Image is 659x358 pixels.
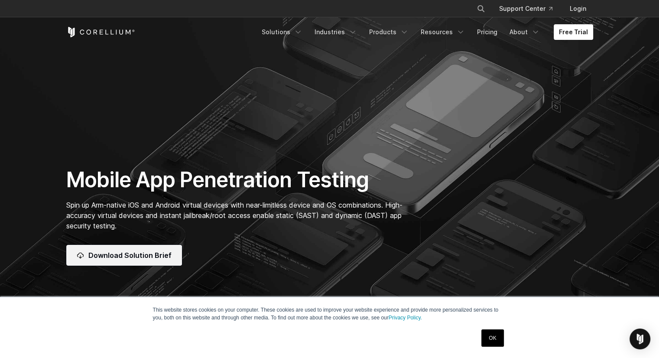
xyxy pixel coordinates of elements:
a: Resources [416,24,470,40]
a: Corellium Home [66,27,135,37]
a: Solutions [256,24,308,40]
a: Free Trial [554,24,593,40]
div: Navigation Menu [256,24,593,40]
button: Search [473,1,489,16]
a: OK [481,329,503,347]
a: About [504,24,545,40]
a: Support Center [492,1,559,16]
div: Open Intercom Messenger [630,329,650,349]
div: Navigation Menu [466,1,593,16]
a: Products [364,24,414,40]
a: Download Solution Brief [66,245,182,266]
a: Privacy Policy. [389,315,422,321]
a: Pricing [472,24,503,40]
a: Industries [309,24,362,40]
h1: Mobile App Penetration Testing [66,167,412,193]
p: This website stores cookies on your computer. These cookies are used to improve your website expe... [153,306,506,322]
a: Login [563,1,593,16]
span: Spin up Arm-native iOS and Android virtual devices with near-limitless device and OS combinations... [66,201,403,230]
span: Download Solution Brief [88,250,172,260]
